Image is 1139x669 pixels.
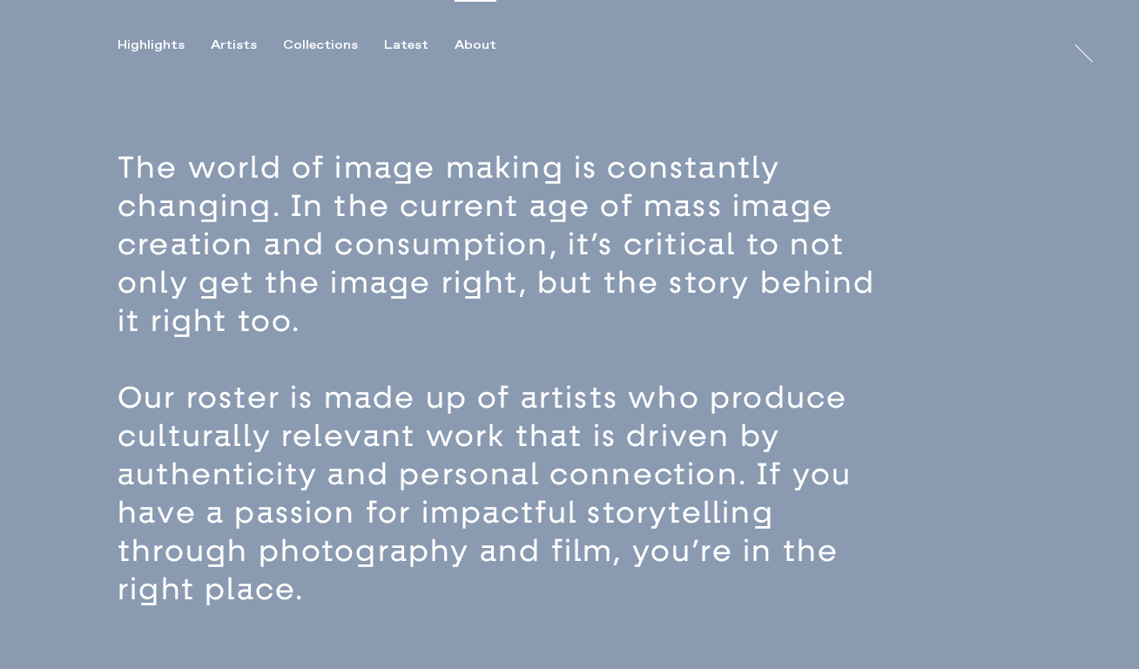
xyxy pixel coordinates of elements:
[118,379,889,609] p: Our roster is made up of artists who produce culturally relevant work that is driven by authentic...
[118,37,211,53] button: Highlights
[118,149,889,341] p: The world of image making is constantly changing. In the current age of mass image creation and c...
[384,37,455,53] button: Latest
[283,37,358,53] div: Collections
[455,37,522,53] button: About
[211,37,283,53] button: Artists
[118,37,185,53] div: Highlights
[384,37,428,53] div: Latest
[211,37,257,53] div: Artists
[283,37,384,53] button: Collections
[455,37,496,53] div: About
